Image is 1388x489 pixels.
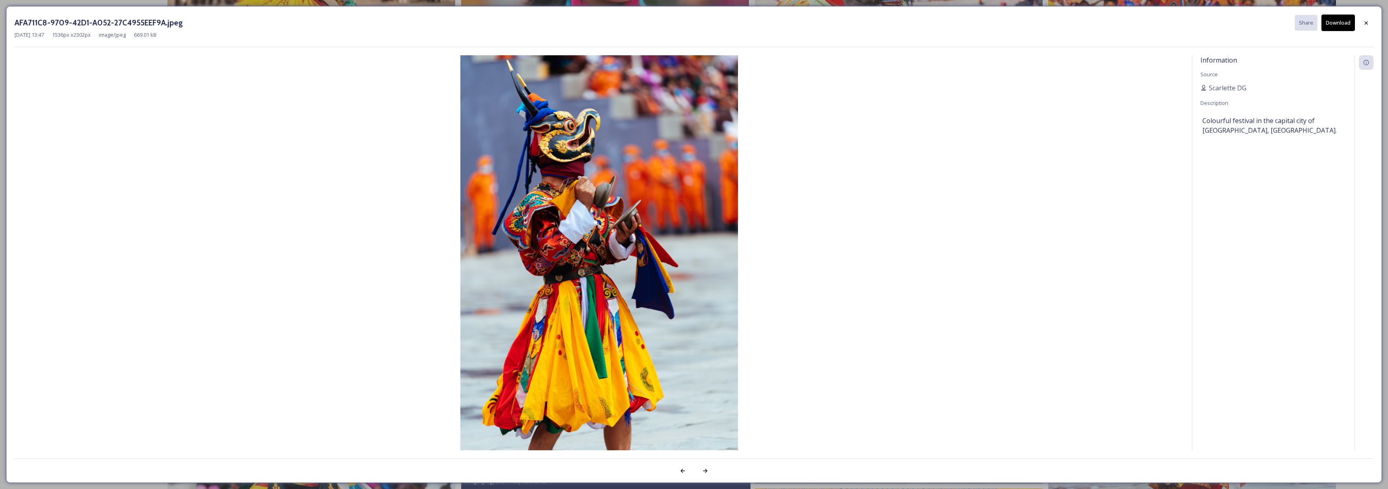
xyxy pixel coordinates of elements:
h3: AFA711C8-9709-42D1-A052-27C4955EEF9A.jpeg [15,17,183,29]
span: Description [1200,99,1228,107]
span: 669.01 kB [134,31,157,39]
img: AFA711C8-9709-42D1-A052-27C4955EEF9A.jpeg [15,55,1184,472]
span: 1536 px x 2302 px [52,31,91,39]
span: [DATE] 13:47 [15,31,44,39]
button: Share [1295,15,1317,31]
span: Source [1200,71,1218,78]
span: Information [1200,56,1237,65]
span: Colourful festival in the capital city of [GEOGRAPHIC_DATA], [GEOGRAPHIC_DATA]. [1202,116,1344,135]
button: Download [1321,15,1355,31]
span: Scarlette DG [1209,83,1246,93]
span: image/jpeg [99,31,126,39]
